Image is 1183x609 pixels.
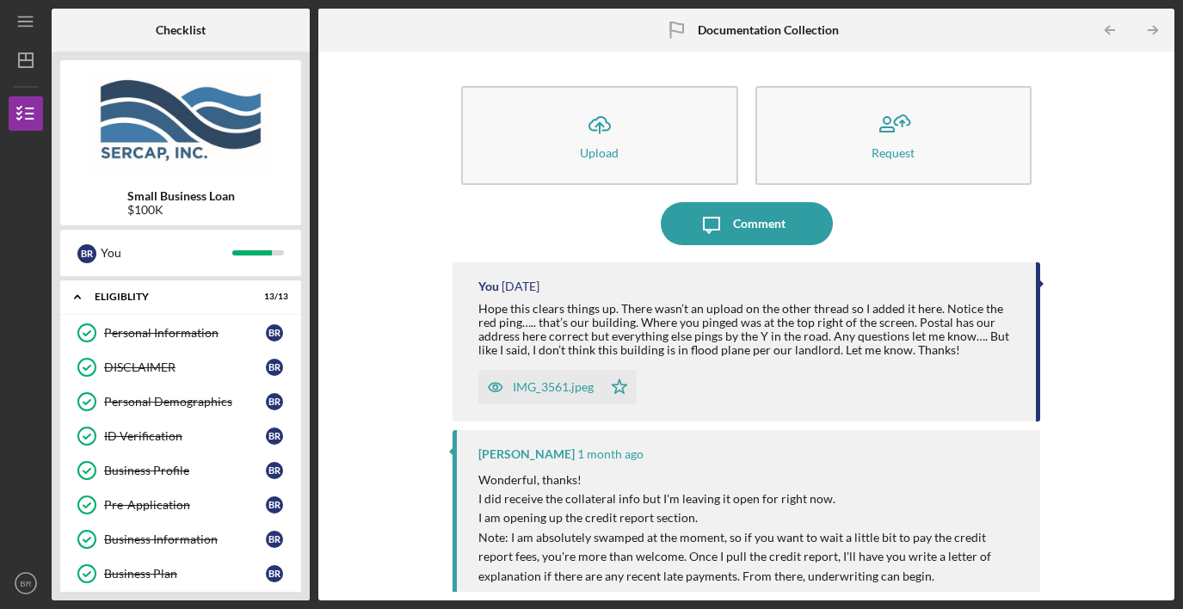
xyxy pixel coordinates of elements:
time: 2025-07-15 15:48 [577,447,644,461]
div: You [478,280,499,293]
div: Comment [733,202,786,245]
div: Pre-Application [104,498,266,512]
div: Upload [580,146,619,159]
button: IMG_3561.jpeg [478,370,637,404]
a: DISCLAIMERBR [69,350,293,384]
a: Personal InformationBR [69,316,293,350]
time: 2025-08-29 02:15 [502,280,539,293]
div: ID Verification [104,429,266,443]
div: B R [77,244,96,263]
div: Personal Demographics [104,395,266,409]
button: Comment [661,202,833,245]
a: Business ProfileBR [69,453,293,488]
div: $100K [127,203,235,217]
div: Business Plan [104,567,266,581]
div: Hope this clears things up. There wasn’t an upload on the other thread so I added it here. Notice... [478,302,1019,357]
div: DISCLAIMER [104,360,266,374]
p: Note: I am absolutely swamped at the moment, so if you want to wait a little bit to pay the credi... [478,528,1023,586]
div: 13 / 13 [257,292,288,302]
div: [PERSON_NAME] [478,447,575,461]
div: B R [266,359,283,376]
div: Personal Information [104,326,266,340]
a: Personal DemographicsBR [69,384,293,419]
div: Request [872,146,915,159]
text: BR [20,579,31,588]
div: B R [266,428,283,445]
div: B R [266,565,283,582]
a: Pre-ApplicationBR [69,488,293,522]
b: Documentation Collection [698,23,839,37]
a: Business InformationBR [69,522,293,557]
div: Business Information [104,532,266,546]
div: Eligiblity [95,292,245,302]
b: Small Business Loan [127,189,235,203]
div: B R [266,496,283,514]
div: B R [266,531,283,548]
div: You [101,238,232,268]
a: Business PlanBR [69,557,293,591]
p: Wonderful, thanks! [478,471,1023,489]
a: ID VerificationBR [69,419,293,453]
div: B R [266,393,283,410]
img: Product logo [60,69,301,172]
b: Checklist [156,23,206,37]
div: B R [266,324,283,341]
button: Upload [461,86,737,185]
p: I am opening up the credit report section. [478,508,1023,527]
p: I did receive the collateral info but I'm leaving it open for right now. [478,489,1023,508]
button: Request [755,86,1032,185]
div: B R [266,462,283,479]
div: Business Profile [104,464,266,477]
div: IMG_3561.jpeg [513,380,594,394]
button: BR [9,566,43,600]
